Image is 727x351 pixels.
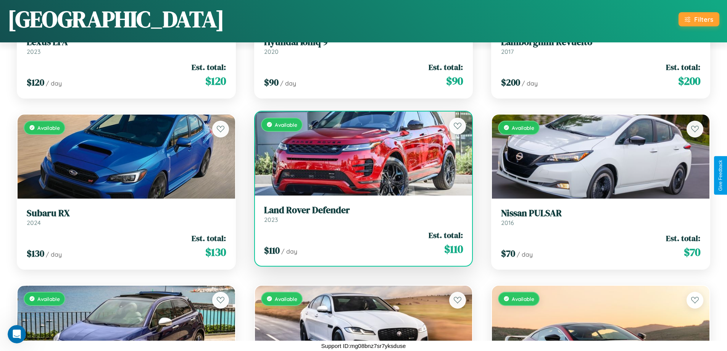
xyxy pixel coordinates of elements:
span: 2024 [27,219,41,226]
span: / day [46,251,62,258]
span: $ 110 [444,241,463,257]
h3: Lexus LFA [27,37,226,48]
span: / day [46,79,62,87]
a: Nissan PULSAR2016 [501,208,700,226]
h3: Land Rover Defender [264,205,463,216]
span: Available [512,125,534,131]
span: 2023 [27,48,40,55]
a: Lamborghini Revuelto2017 [501,37,700,55]
span: $ 90 [446,73,463,89]
span: $ 130 [205,244,226,260]
span: Est. total: [666,61,700,73]
p: Support ID: mg08bnz7sr7yksduse [321,341,406,351]
span: / day [280,79,296,87]
div: Give Feedback [718,160,723,191]
span: Available [512,296,534,302]
a: Land Rover Defender2023 [264,205,463,223]
div: Filters [694,15,713,23]
span: 2023 [264,216,278,223]
a: Subaru RX2024 [27,208,226,226]
span: Available [275,296,297,302]
span: Available [275,121,297,128]
span: / day [517,251,533,258]
span: $ 90 [264,76,279,89]
span: / day [522,79,538,87]
h1: [GEOGRAPHIC_DATA] [8,3,224,35]
span: $ 120 [205,73,226,89]
span: Est. total: [192,233,226,244]
h3: Subaru RX [27,208,226,219]
span: $ 130 [27,247,44,260]
span: Est. total: [666,233,700,244]
span: Est. total: [429,61,463,73]
span: $ 200 [501,76,520,89]
span: Est. total: [192,61,226,73]
span: / day [281,247,297,255]
h3: Nissan PULSAR [501,208,700,219]
span: $ 120 [27,76,44,89]
span: Est. total: [429,230,463,241]
span: 2016 [501,219,514,226]
span: 2020 [264,48,279,55]
span: $ 70 [501,247,515,260]
span: Available [37,296,60,302]
span: $ 110 [264,244,280,257]
iframe: Intercom live chat [8,325,26,343]
span: $ 70 [684,244,700,260]
button: Filters [679,12,719,26]
h3: Lamborghini Revuelto [501,37,700,48]
span: Available [37,125,60,131]
span: 2017 [501,48,514,55]
span: $ 200 [678,73,700,89]
a: Lexus LFA2023 [27,37,226,55]
a: Hyundai Ioniq 92020 [264,37,463,55]
h3: Hyundai Ioniq 9 [264,37,463,48]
